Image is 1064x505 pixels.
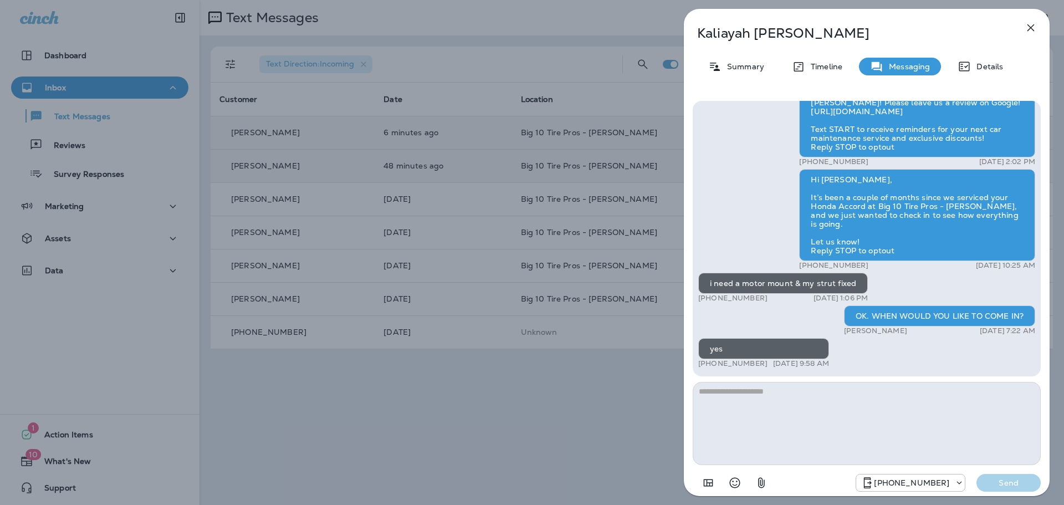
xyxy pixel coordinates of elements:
[979,157,1035,166] p: [DATE] 2:02 PM
[698,359,768,368] p: [PHONE_NUMBER]
[805,62,842,71] p: Timeline
[698,273,868,294] div: i need a motor mount & my strut fixed
[883,62,930,71] p: Messaging
[856,476,965,489] div: +1 (601) 808-4206
[697,25,1000,41] p: Kaliayah [PERSON_NAME]
[799,157,868,166] p: [PHONE_NUMBER]
[976,261,1035,270] p: [DATE] 10:25 AM
[697,472,719,494] button: Add in a premade template
[698,294,768,303] p: [PHONE_NUMBER]
[799,261,868,270] p: [PHONE_NUMBER]
[971,62,1003,71] p: Details
[980,327,1035,335] p: [DATE] 7:22 AM
[799,169,1035,261] div: Hi [PERSON_NAME], It’s been a couple of months since we serviced your Honda Accord at Big 10 Tire...
[814,294,868,303] p: [DATE] 1:06 PM
[844,327,907,335] p: [PERSON_NAME]
[722,62,764,71] p: Summary
[844,305,1035,327] div: OK. WHEN WOULD YOU LIKE TO COME IN?
[799,83,1035,157] div: Thank you for stopping by Big 10 Tire Pros - [PERSON_NAME]! Please leave us a review on Google! [...
[698,338,829,359] div: yes
[724,472,746,494] button: Select an emoji
[874,478,949,487] p: [PHONE_NUMBER]
[773,359,829,368] p: [DATE] 9:58 AM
